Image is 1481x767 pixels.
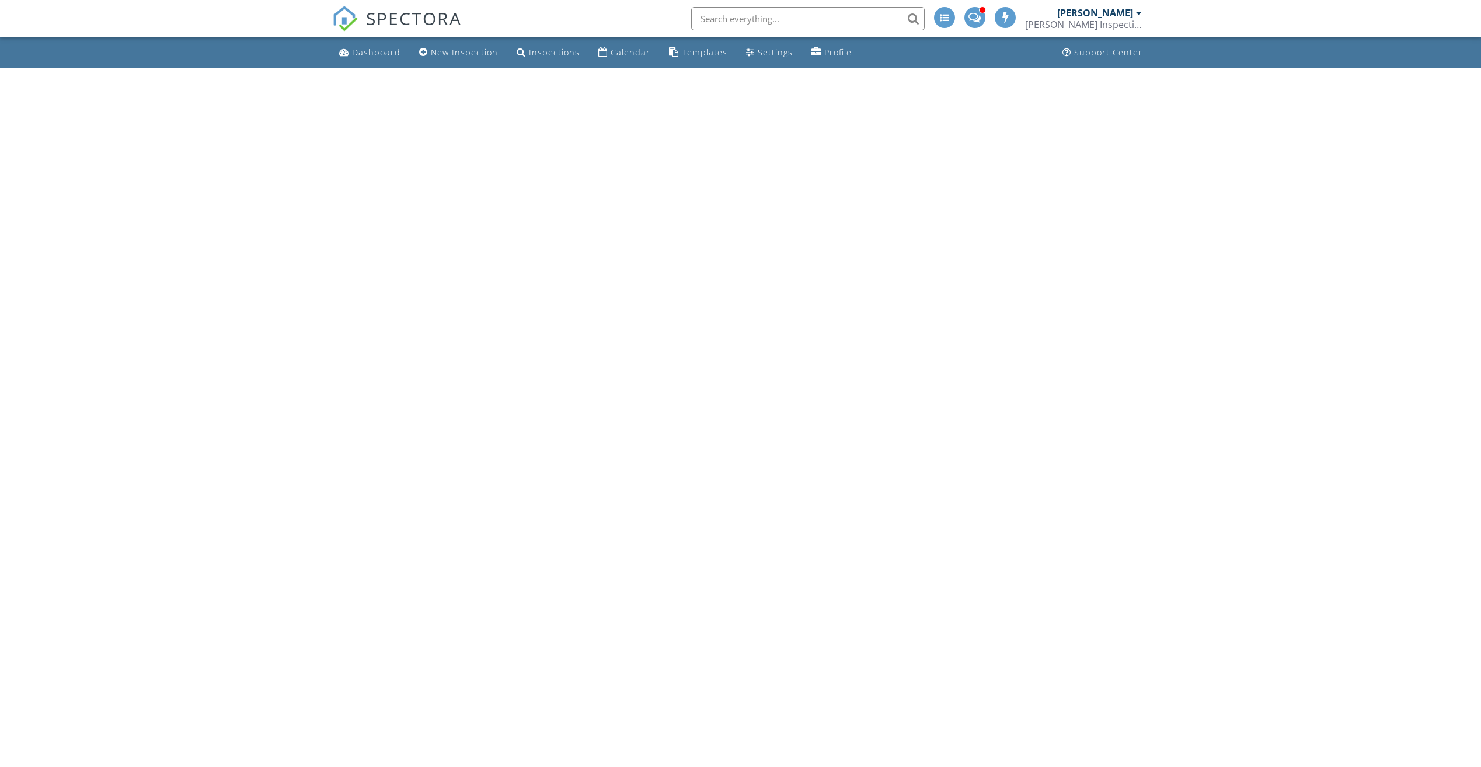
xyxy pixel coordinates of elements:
div: Inspections [529,47,580,58]
img: The Best Home Inspection Software - Spectora [332,6,358,32]
div: Templates [682,47,727,58]
a: Calendar [594,42,655,64]
input: Search everything... [691,7,925,30]
div: Bain Inspection Service LLC [1025,19,1142,30]
a: Support Center [1058,42,1147,64]
div: [PERSON_NAME] [1057,7,1133,19]
a: Settings [741,42,797,64]
a: SPECTORA [332,16,462,40]
span: SPECTORA [366,6,462,30]
div: Support Center [1074,47,1142,58]
div: Settings [758,47,793,58]
div: Dashboard [352,47,400,58]
a: Templates [664,42,732,64]
a: Dashboard [334,42,405,64]
div: Calendar [611,47,650,58]
div: New Inspection [431,47,498,58]
a: Inspections [512,42,584,64]
a: Profile [807,42,856,64]
a: New Inspection [414,42,503,64]
div: Profile [824,47,852,58]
